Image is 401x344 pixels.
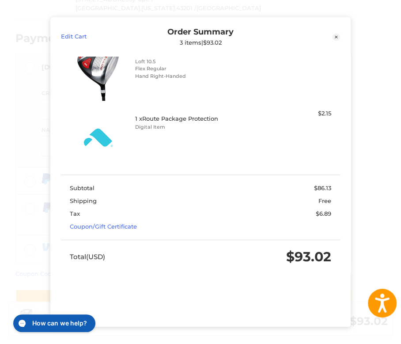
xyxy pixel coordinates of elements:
span: $86.13 [314,184,331,191]
span: $6.89 [316,210,331,217]
span: Total (USD) [70,252,105,261]
a: Edit Cart [61,27,131,46]
span: Subtotal [70,184,95,191]
li: Flex Regular [135,65,264,73]
a: Coupon/Gift Certificate [70,223,137,230]
span: Tax [70,210,80,217]
span: Free [318,197,331,204]
li: Loft 10.5 [135,58,264,65]
div: 3 items | $93.02 [131,39,270,46]
h4: 1 x Route Package Protection [135,115,264,122]
div: Order Summary [131,27,270,46]
li: Digital Item [135,123,264,131]
div: $2.15 [266,109,331,118]
span: $93.02 [286,248,331,265]
span: Shipping [70,197,97,204]
li: Hand Right-Handed [135,73,264,80]
iframe: Gorgias live chat messenger [9,311,98,335]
